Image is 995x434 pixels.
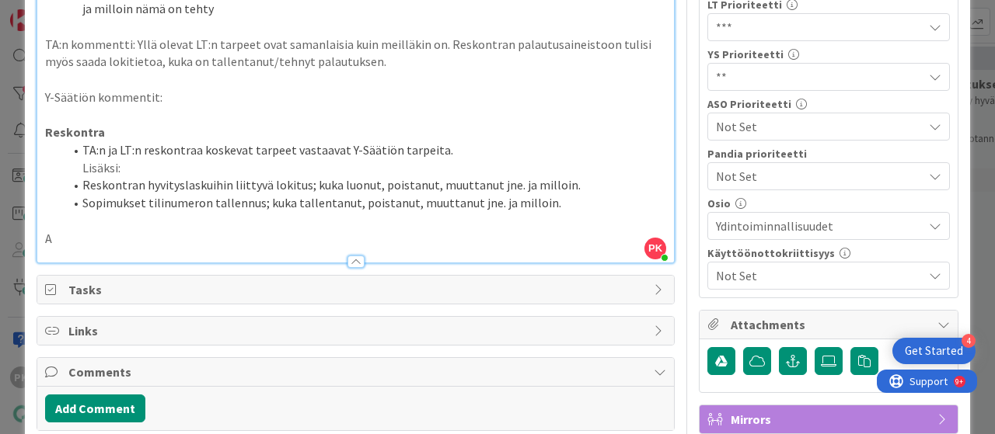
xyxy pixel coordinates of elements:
[68,321,646,340] span: Links
[707,248,950,259] div: Käyttöönottokriittisyys
[716,165,915,187] span: Not Set
[68,280,646,299] span: Tasks
[45,36,666,71] p: TA:n kommentti: Yllä olevat LT:n tarpeet ovat samanlaisia kuin meilläkin on. Reskontran palautusa...
[45,394,145,422] button: Add Comment
[707,198,950,209] div: Osio
[64,194,666,212] li: Sopimukset tilinumeron tallennus; kuka tallentanut, poistanut, muuttanut jne. ja milloin.
[45,159,666,177] p: Lisäksi:
[707,99,950,109] div: ASO Prioriteetti
[892,338,976,364] div: Open Get Started checklist, remaining modules: 4
[707,148,950,159] div: Pandia prioriteetti
[716,217,923,235] span: Ydintoiminnallisuudet
[64,141,666,159] li: TA:n ja LT:n reskontraa koskevat tarpeet vastaavat Y-Säätiön tarpeita.
[731,410,930,429] span: Mirrors
[716,266,923,285] span: Not Set
[962,334,976,348] div: 4
[64,176,666,194] li: Reskontran hyvityslaskuihin liittyvä lokitus; kuka luonut, poistanut, muuttanut jne. ja milloin.
[707,49,950,60] div: YS Prioriteetti
[905,343,963,359] div: Get Started
[716,116,915,137] span: Not Set
[33,2,71,21] span: Support
[79,6,86,19] div: 9+
[45,89,666,106] p: Y-Säätiön kommentit:
[731,315,930,334] span: Attachments
[68,363,646,381] span: Comments
[644,238,666,259] span: PK
[45,124,105,140] strong: Reskontra
[45,230,666,248] p: A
